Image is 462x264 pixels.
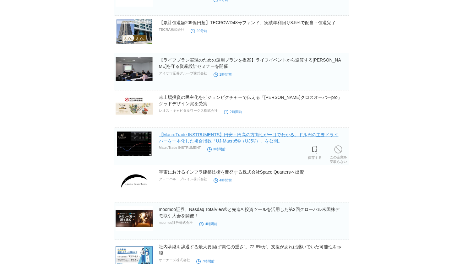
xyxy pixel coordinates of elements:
img: 【累計償還額209億円超】TECROWD48号ファンド、実績年利回り8.5%で配当・償還完了 [116,19,153,44]
a: 【MacroTrade INSTRUMENTS】円安・円高の方向性が一目でわかる。ドル円の主要ドライバーを一本化した複合指数「UJ‑Macro5©︎（UJ5©︎）」を公開。 [159,132,339,143]
img: moomoo証券、Nasdaq TotalView®と先進AI投資ツールを活用した第2回グローバル米国株デモ取引大会を開催！ [116,206,153,231]
p: MacroTrade INSTRUMENT [159,146,201,149]
time: 2時間前 [224,110,242,114]
a: moomoo証券、Nasdaq TotalView®と先進AI投資ツールを活用した第2回グローバル米国株デモ取引大会を開催！ [159,207,340,218]
p: レオス・キャピタルワークス株式会社 [159,108,218,113]
time: 4時間前 [214,178,232,182]
time: 1時間前 [214,73,232,76]
a: 【ライフプラン実現のための運用プランを提案】ライフイベントから逆算する[PERSON_NAME]を守る資産設計セミナーを開催 [159,57,341,69]
a: 【累計償還額209億円超】TECROWD48号ファンド、実績年利回り8.5%で配当・償還完了 [159,20,336,25]
img: 【MacroTrade INSTRUMENTS】円安・円高の方向性が一目でわかる。ドル円の主要ドライバーを一本化した複合指数「UJ‑Macro5©︎（UJ5©︎）」を公開。 [116,132,153,156]
img: 【ライフプラン実現のための運用プランを提案】ライフイベントから逆算する未来を守る資産設計セミナーを開催 [116,57,153,81]
p: moomoo証券株式会社 [159,220,193,225]
p: アイザワ証券グループ株式会社 [159,71,207,76]
a: この企業を受取らない [330,144,347,164]
time: 4時間前 [199,222,217,226]
time: 3時間前 [207,147,226,151]
a: 宇宙におけるインフラ建築技術を開発する株式会社Space Quartersへ出資 [159,170,304,175]
p: オーナーズ株式会社 [159,258,190,262]
img: 宇宙におけるインフラ建築技術を開発する株式会社Space Quartersへ出資 [116,169,153,193]
img: 未上場投資の民主化をビジョンピクチャーで伝える「ひふみクロスオーバーpro」グッドデザイン賞を受賞 [116,94,153,119]
p: グローバル・ブレイン株式会社 [159,177,207,181]
a: 未上場投資の民主化をビジョンピクチャーで伝える「[PERSON_NAME]クロスオーバーpro」グッドデザイン賞を受賞 [159,95,342,106]
p: TECRA株式会社 [159,27,184,32]
a: 社内承継を辞退する最大要因は“責任の重さ”。72.6%が、支援があれば継いでいた可能性を示唆 [159,244,341,256]
time: 7時間前 [196,259,215,263]
a: 保存する [308,144,322,160]
time: 29分前 [191,29,207,33]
